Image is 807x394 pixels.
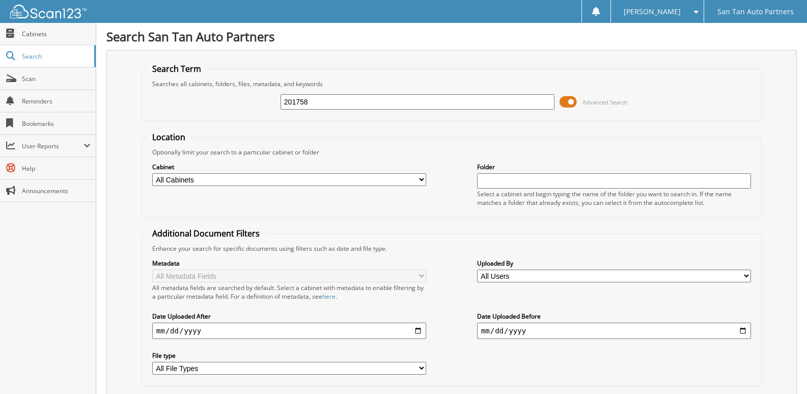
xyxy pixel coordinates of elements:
[106,28,797,45] h1: Search San Tan Auto Partners
[147,148,756,156] div: Optionally limit your search to a particular cabinet or folder
[22,187,91,195] span: Announcements
[477,163,751,171] label: Folder
[147,132,190,143] legend: Location
[10,5,87,18] img: scan123-logo-white.svg
[152,312,426,321] label: Date Uploaded After
[477,259,751,268] label: Uploaded By
[152,283,426,301] div: All metadata fields are searched by default. Select a cabinet with metadata to enable filtering b...
[477,190,751,207] div: Select a cabinet and begin typing the name of the folder you want to search in. If the name match...
[624,9,681,15] span: [PERSON_NAME]
[147,80,756,88] div: Searches all cabinets, folders, files, metadata, and keywords
[22,97,91,106] span: Reminders
[756,345,807,394] iframe: Chat Widget
[477,323,751,339] input: end
[22,164,91,173] span: Help
[152,163,426,171] label: Cabinet
[152,351,426,360] label: File type
[322,292,336,301] a: here
[147,244,756,253] div: Enhance your search for specific documents using filters such as date and file type.
[22,119,91,128] span: Bookmarks
[22,74,91,83] span: Scan
[22,52,89,61] span: Search
[152,323,426,339] input: start
[477,312,751,321] label: Date Uploaded Before
[22,142,84,150] span: User Reports
[22,30,91,38] span: Cabinets
[147,228,265,239] legend: Additional Document Filters
[717,9,794,15] span: San Tan Auto Partners
[582,98,628,106] span: Advanced Search
[147,63,206,74] legend: Search Term
[152,259,426,268] label: Metadata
